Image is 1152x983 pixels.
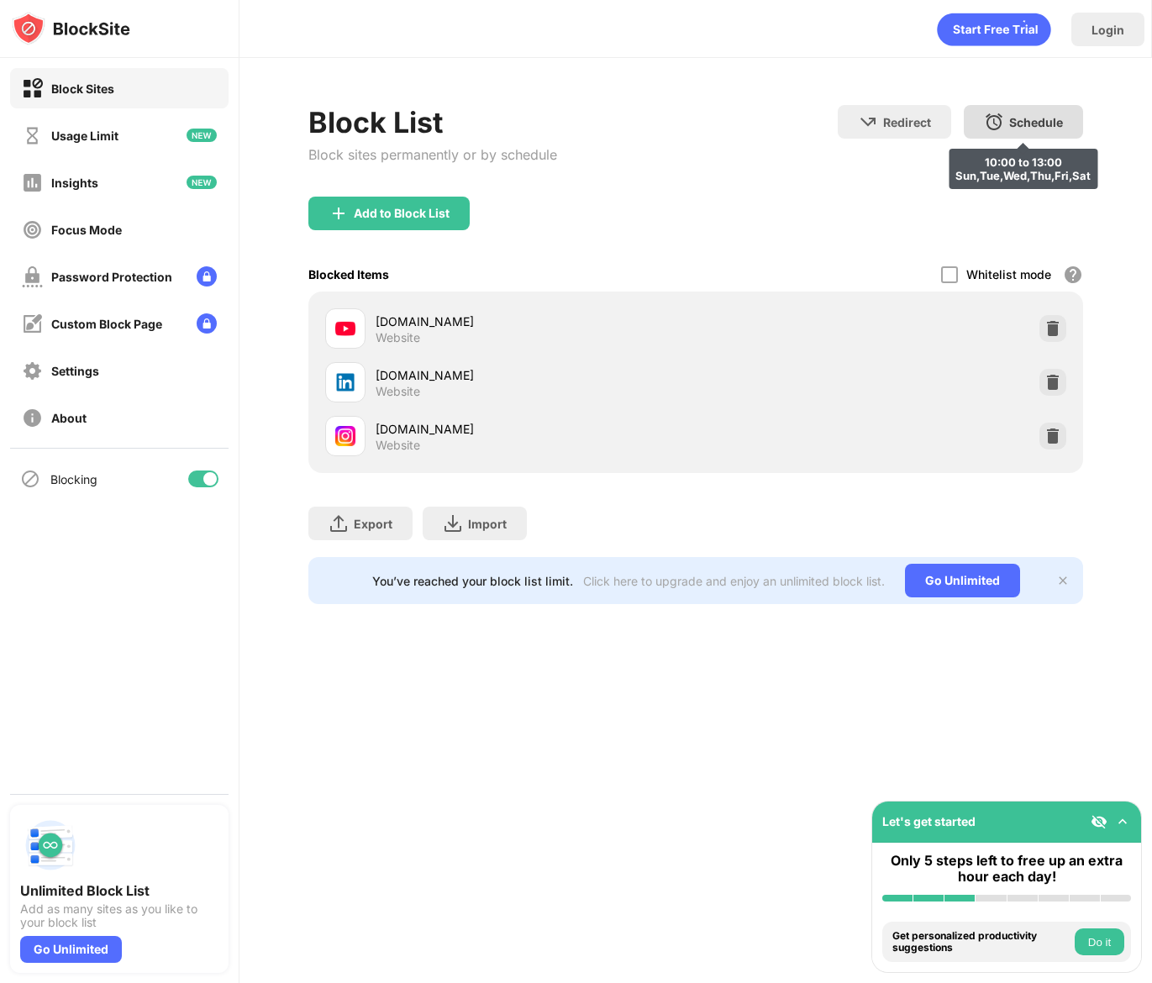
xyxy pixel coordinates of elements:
[376,420,696,438] div: [DOMAIN_NAME]
[20,882,218,899] div: Unlimited Block List
[22,125,43,146] img: time-usage-off.svg
[22,313,43,334] img: customize-block-page-off.svg
[22,407,43,428] img: about-off.svg
[955,169,1091,182] div: Sun,Tue,Wed,Thu,Fri,Sat
[1114,813,1131,830] img: omni-setup-toggle.svg
[372,574,573,588] div: You’ve reached your block list limit.
[22,266,43,287] img: password-protection-off.svg
[955,155,1091,169] div: 10:00 to 13:00
[20,469,40,489] img: blocking-icon.svg
[20,902,218,929] div: Add as many sites as you like to your block list
[22,219,43,240] img: focus-off.svg
[187,176,217,189] img: new-icon.svg
[51,176,98,190] div: Insights
[51,411,87,425] div: About
[1092,23,1124,37] div: Login
[51,81,114,96] div: Block Sites
[51,223,122,237] div: Focus Mode
[197,313,217,334] img: lock-menu.svg
[1075,928,1124,955] button: Do it
[22,172,43,193] img: insights-off.svg
[51,364,99,378] div: Settings
[308,105,557,139] div: Block List
[1009,115,1063,129] div: Schedule
[937,13,1051,46] div: animation
[51,129,118,143] div: Usage Limit
[335,426,355,446] img: favicons
[905,564,1020,597] div: Go Unlimited
[20,815,81,875] img: push-block-list.svg
[51,270,172,284] div: Password Protection
[1091,813,1107,830] img: eye-not-visible.svg
[376,330,420,345] div: Website
[22,360,43,381] img: settings-off.svg
[966,267,1051,281] div: Whitelist mode
[308,146,557,163] div: Block sites permanently or by schedule
[882,814,976,828] div: Let's get started
[51,317,162,331] div: Custom Block Page
[892,930,1070,954] div: Get personalized productivity suggestions
[583,574,885,588] div: Click here to upgrade and enjoy an unlimited block list.
[376,438,420,453] div: Website
[882,853,1131,885] div: Only 5 steps left to free up an extra hour each day!
[12,12,130,45] img: logo-blocksite.svg
[376,366,696,384] div: [DOMAIN_NAME]
[354,207,450,220] div: Add to Block List
[308,267,389,281] div: Blocked Items
[1056,574,1070,587] img: x-button.svg
[197,266,217,286] img: lock-menu.svg
[187,129,217,142] img: new-icon.svg
[468,517,507,531] div: Import
[50,472,97,486] div: Blocking
[335,318,355,339] img: favicons
[335,372,355,392] img: favicons
[883,115,931,129] div: Redirect
[20,936,122,963] div: Go Unlimited
[22,78,43,99] img: block-on.svg
[376,384,420,399] div: Website
[354,517,392,531] div: Export
[376,313,696,330] div: [DOMAIN_NAME]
